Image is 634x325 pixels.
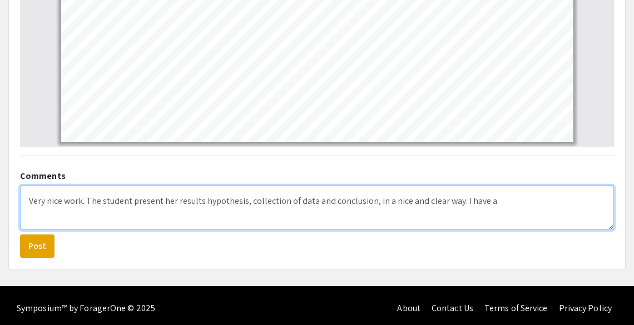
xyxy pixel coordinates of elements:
a: Contact Us [432,302,473,314]
h2: Comments [20,171,614,181]
iframe: Chat [8,275,47,317]
a: About [397,302,420,314]
a: Privacy Policy [559,302,612,314]
a: Terms of Service [484,302,548,314]
button: Post [20,234,55,258]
